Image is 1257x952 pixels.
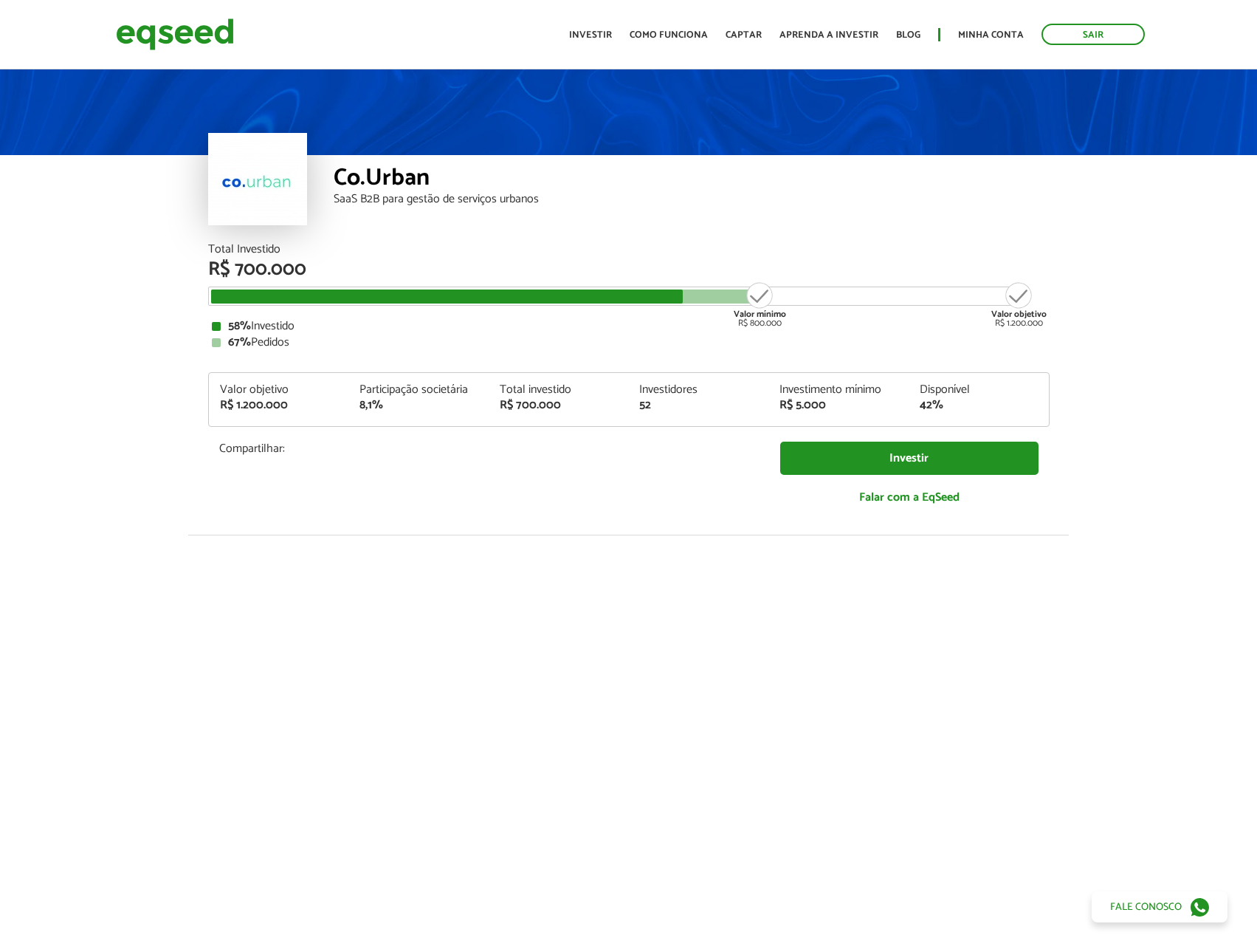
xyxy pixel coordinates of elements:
[569,30,612,40] a: Investir
[359,400,478,411] div: 8,1%
[1041,24,1145,45] a: Sair
[208,244,1050,256] div: Total Investido
[991,307,1047,321] strong: Valor objetivo
[500,384,618,396] div: Total investido
[334,166,1050,194] div: Co.Urban
[220,400,338,411] div: R$ 1.200.000
[334,194,1050,205] div: SaaS B2B para gestão de serviços urbanos
[212,337,1046,349] div: Pedidos
[726,30,762,40] a: Captar
[500,400,618,411] div: R$ 700.000
[958,30,1024,40] a: Minha conta
[991,281,1047,328] div: R$ 1.200.000
[732,281,788,328] div: R$ 800.000
[228,316,251,336] strong: 58%
[208,260,1050,279] div: R$ 700.000
[779,384,898,396] div: Investimento mínimo
[359,384,478,396] div: Participação societária
[780,442,1039,475] a: Investir
[219,442,758,456] p: Compartilhar:
[920,384,1038,396] div: Disponível
[630,30,708,40] a: Como funciona
[639,400,757,411] div: 52
[920,400,1038,411] div: 42%
[734,307,786,321] strong: Valor mínimo
[639,384,757,396] div: Investidores
[896,30,920,40] a: Blog
[1092,891,1227,922] a: Fale conosco
[780,482,1039,513] a: Falar com a EqSeed
[212,321,1046,332] div: Investido
[779,400,898,411] div: R$ 5.000
[116,15,234,54] img: EqSeed
[228,332,251,352] strong: 67%
[779,30,878,40] a: Aprenda a investir
[220,384,338,396] div: Valor objetivo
